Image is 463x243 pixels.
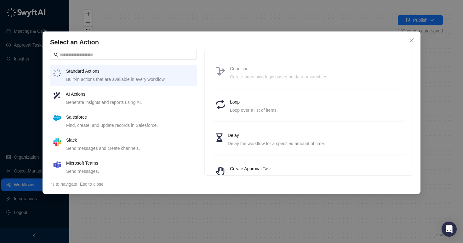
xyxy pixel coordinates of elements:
[66,168,194,175] div: Send messages.
[66,68,194,75] h4: Standard Actions
[66,160,194,167] h4: Microsoft Teams
[53,115,61,121] img: salesforce-ChMvK6Xa.png
[407,35,417,45] button: Close
[409,38,414,43] span: close
[50,38,413,47] h4: Select an Action
[80,182,103,187] span: Esc to close
[228,132,401,139] h4: Delay
[230,165,401,172] h4: Create Approval Task
[54,53,58,57] span: search
[66,114,194,121] h4: Salesforce
[53,161,61,168] img: microsoft-teams-BZ5xE2bQ.png
[66,91,194,98] h4: AI Actions
[442,222,457,237] div: Open Intercom Messenger
[66,122,194,129] div: Find, create, and update records in Salesforce.
[230,173,401,180] div: Pause the workflow until data is manually reviewed.
[66,145,194,152] div: Send messages and create channels.
[66,76,194,83] div: Built-in actions that are available in every workflow.
[230,107,401,114] div: Loop over a list of items.
[230,65,401,72] h4: Condition
[66,99,194,106] div: Generate insights and reports using AI.
[66,137,194,144] h4: Slack
[230,73,401,80] div: Create branching logic based on data or variables.
[50,182,77,187] span: ↑↓ to navigate
[230,99,401,105] h4: Loop
[53,69,61,77] img: logo-small-inverted-DW8HDUn_.png
[53,138,61,146] img: slack-Cn3INd-T.png
[228,140,401,147] div: Delay the workflow for a specified amount of time.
